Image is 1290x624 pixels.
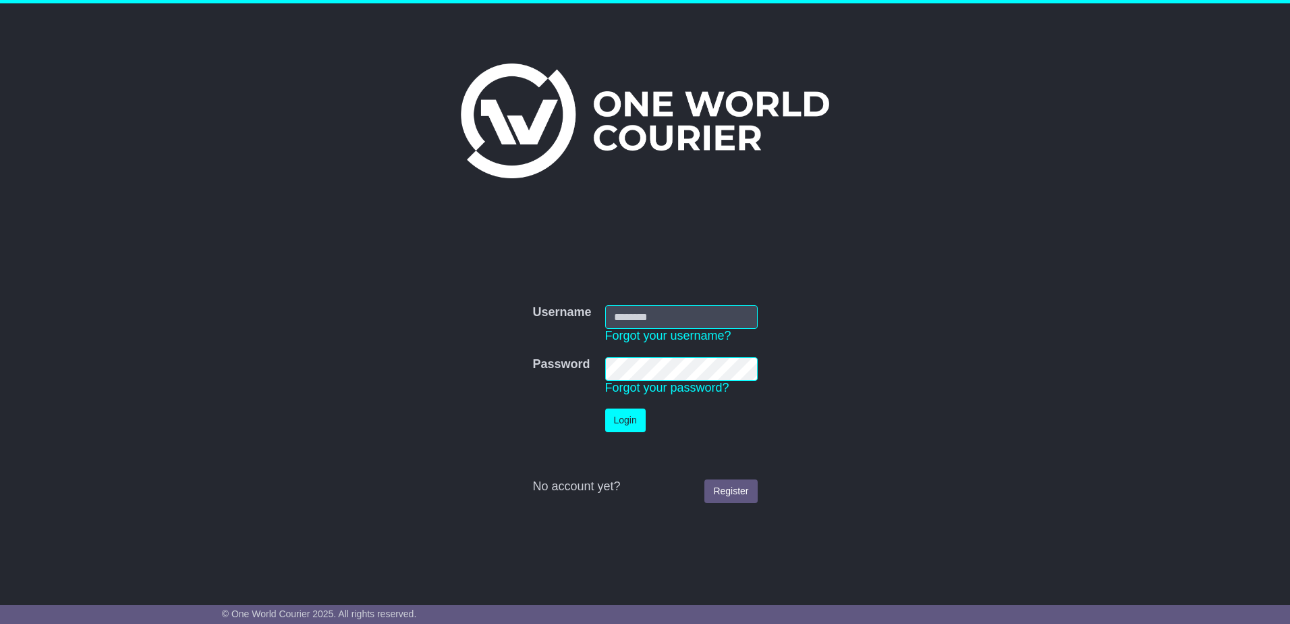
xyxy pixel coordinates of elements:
a: Forgot your password? [605,381,729,394]
label: Username [532,305,591,320]
span: © One World Courier 2025. All rights reserved. [222,608,417,619]
img: One World [461,63,829,178]
a: Register [704,479,757,503]
label: Password [532,357,590,372]
button: Login [605,409,646,432]
div: No account yet? [532,479,757,494]
a: Forgot your username? [605,329,731,342]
